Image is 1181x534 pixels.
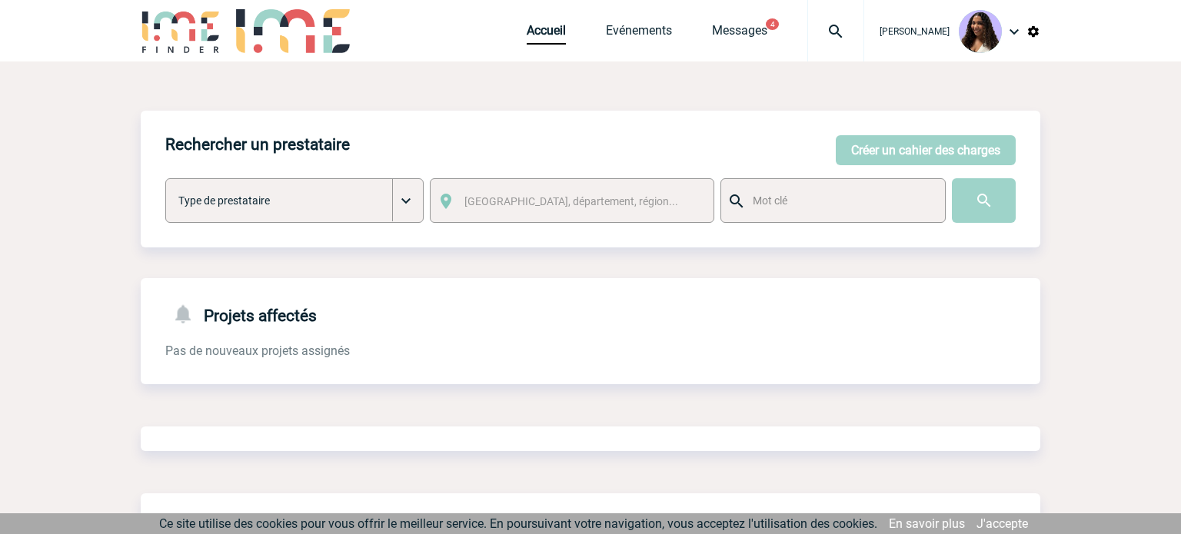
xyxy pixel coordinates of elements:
span: Pas de nouveaux projets assignés [165,343,350,358]
h4: Rechercher un prestataire [165,135,350,154]
span: [GEOGRAPHIC_DATA], département, région... [464,195,678,207]
a: Accueil [527,23,566,45]
button: 4 [766,18,779,30]
img: IME-Finder [141,9,221,53]
span: Ce site utilise des cookies pour vous offrir le meilleur service. En poursuivant votre navigation... [159,516,877,531]
input: Mot clé [749,191,931,211]
a: J'accepte [976,516,1028,531]
input: Submit [952,178,1016,223]
h4: Projets affectés [165,303,317,325]
img: 131234-0.jpg [959,10,1002,53]
a: Evénements [606,23,672,45]
a: Messages [712,23,767,45]
img: notifications-24-px-g.png [171,303,204,325]
a: En savoir plus [889,516,965,531]
span: [PERSON_NAME] [880,26,950,37]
